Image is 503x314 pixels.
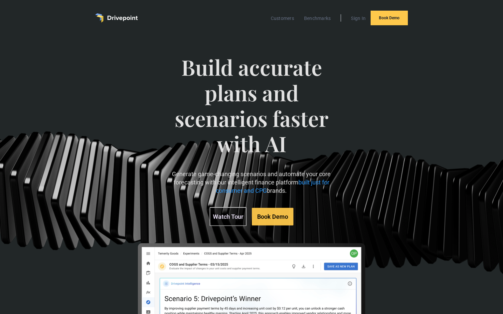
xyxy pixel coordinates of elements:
[267,14,297,23] a: Customers
[166,54,337,170] span: Build accurate plans and scenarios faster with AI
[371,11,408,25] a: Book Demo
[166,170,337,195] p: Generate game-changing scenarios and automate your core forecasting with our intelligent finance ...
[252,208,293,225] a: Book Demo
[95,13,138,23] a: home
[210,207,247,226] a: Watch Tour
[301,14,334,23] a: Benchmarks
[348,14,369,23] a: Sign In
